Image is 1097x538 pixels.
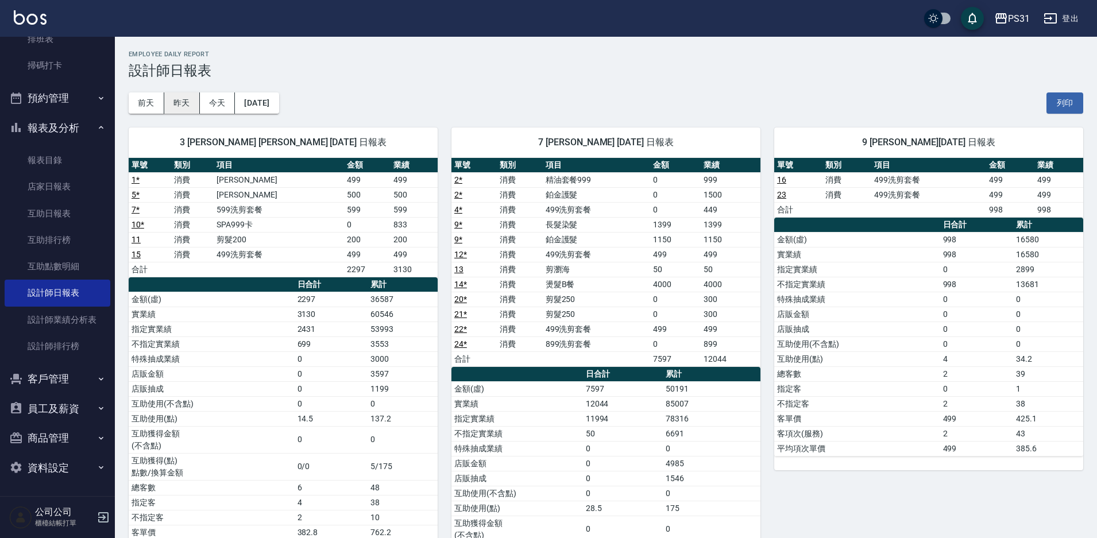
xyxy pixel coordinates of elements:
[1046,92,1083,114] button: 列印
[391,247,438,262] td: 499
[774,426,940,441] td: 客項次(服務)
[822,187,871,202] td: 消費
[650,217,701,232] td: 1399
[451,501,583,516] td: 互助使用(點)
[129,63,1083,79] h3: 設計師日報表
[543,336,651,351] td: 899洗剪套餐
[451,471,583,486] td: 店販抽成
[295,495,368,510] td: 4
[5,113,110,143] button: 報表及分析
[451,351,497,366] td: 合計
[774,307,940,322] td: 店販金額
[368,292,438,307] td: 36587
[871,158,986,173] th: 項目
[295,322,368,336] td: 2431
[650,292,701,307] td: 0
[940,411,1013,426] td: 499
[214,202,344,217] td: 599洗剪套餐
[822,172,871,187] td: 消費
[774,158,823,173] th: 單號
[497,292,542,307] td: 消費
[701,172,760,187] td: 999
[1013,322,1083,336] td: 0
[663,396,760,411] td: 85007
[497,277,542,292] td: 消費
[451,411,583,426] td: 指定實業績
[344,217,391,232] td: 0
[543,262,651,277] td: 剪瀏海
[1013,411,1083,426] td: 425.1
[129,426,295,453] td: 互助獲得金額 (不含點)
[497,158,542,173] th: 類別
[774,351,940,366] td: 互助使用(點)
[129,366,295,381] td: 店販金額
[650,247,701,262] td: 499
[164,92,200,114] button: 昨天
[129,158,171,173] th: 單號
[344,202,391,217] td: 599
[497,217,542,232] td: 消費
[583,381,663,396] td: 7597
[214,158,344,173] th: 項目
[650,172,701,187] td: 0
[5,227,110,253] a: 互助排行榜
[132,235,141,244] a: 11
[5,52,110,79] a: 掃碼打卡
[132,250,141,259] a: 15
[663,411,760,426] td: 78316
[650,202,701,217] td: 0
[391,202,438,217] td: 599
[391,158,438,173] th: 業績
[986,158,1035,173] th: 金額
[1034,158,1083,173] th: 業績
[214,247,344,262] td: 499洗剪套餐
[129,158,438,277] table: a dense table
[295,381,368,396] td: 0
[497,172,542,187] td: 消費
[368,322,438,336] td: 53993
[129,92,164,114] button: 前天
[1013,277,1083,292] td: 13681
[1013,351,1083,366] td: 34.2
[1034,187,1083,202] td: 499
[451,158,497,173] th: 單號
[650,232,701,247] td: 1150
[543,322,651,336] td: 499洗剪套餐
[701,187,760,202] td: 1500
[650,158,701,173] th: 金額
[295,307,368,322] td: 3130
[214,232,344,247] td: 剪髮200
[391,187,438,202] td: 500
[701,322,760,336] td: 499
[465,137,747,148] span: 7 [PERSON_NAME] [DATE] 日報表
[650,277,701,292] td: 4000
[701,307,760,322] td: 300
[295,453,368,480] td: 0/0
[344,187,391,202] td: 500
[368,495,438,510] td: 38
[391,217,438,232] td: 833
[129,262,171,277] td: 合計
[451,456,583,471] td: 店販金額
[663,381,760,396] td: 50191
[940,232,1013,247] td: 998
[940,381,1013,396] td: 0
[344,172,391,187] td: 499
[451,381,583,396] td: 金額(虛)
[295,292,368,307] td: 2297
[129,351,295,366] td: 特殊抽成業績
[583,426,663,441] td: 50
[1013,292,1083,307] td: 0
[583,411,663,426] td: 11994
[1013,366,1083,381] td: 39
[940,426,1013,441] td: 2
[497,202,542,217] td: 消費
[295,351,368,366] td: 0
[1013,307,1083,322] td: 0
[171,247,214,262] td: 消費
[391,232,438,247] td: 200
[5,26,110,52] a: 排班表
[650,336,701,351] td: 0
[200,92,235,114] button: 今天
[344,247,391,262] td: 499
